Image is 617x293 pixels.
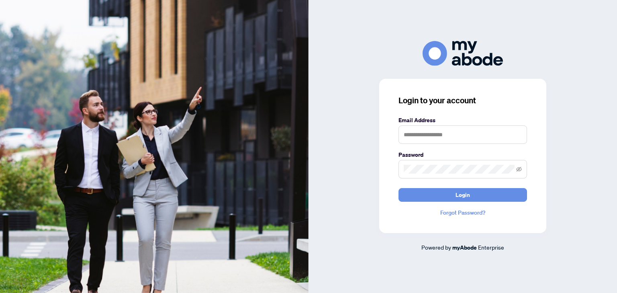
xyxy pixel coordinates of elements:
span: Login [456,189,470,201]
span: Enterprise [478,244,504,251]
span: eye-invisible [516,166,522,172]
label: Password [398,150,527,159]
label: Email Address [398,116,527,125]
span: Powered by [421,244,451,251]
h3: Login to your account [398,95,527,106]
a: myAbode [452,243,477,252]
img: ma-logo [423,41,503,66]
button: Login [398,188,527,202]
a: Forgot Password? [398,208,527,217]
